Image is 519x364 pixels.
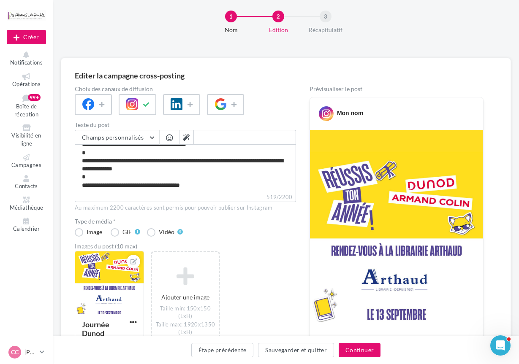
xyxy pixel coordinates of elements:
div: Editer la campagne cross-posting [75,72,185,79]
iframe: Intercom live chat [490,335,511,356]
div: Edition [251,26,305,34]
div: 3 [320,11,332,22]
button: Étape précédente [191,343,254,357]
div: Image [87,229,102,235]
label: Choix des canaux de diffusion [75,86,296,92]
div: Nouvelle campagne [7,30,46,44]
div: 99+ [28,94,41,101]
div: Mon nom [337,109,363,117]
button: Notifications [7,50,46,68]
a: Boîte de réception99+ [7,92,46,119]
div: Prévisualiser le post [310,86,484,92]
div: Journée Dunod [82,320,109,338]
div: GIF [122,229,132,235]
span: Médiathèque [10,204,43,211]
div: Récapitulatif [299,26,353,34]
div: 1 [225,11,237,22]
a: CC [PERSON_NAME] [7,344,46,360]
button: Créer [7,30,46,44]
a: Calendrier [7,216,46,234]
span: Calendrier [13,225,40,232]
div: Au maximum 2200 caractères sont permis pour pouvoir publier sur Instagram [75,204,296,212]
span: Opérations [12,81,41,87]
div: Vidéo [159,229,174,235]
span: Contacts [15,183,38,189]
a: Médiathèque [7,195,46,213]
label: 519/2200 [75,193,296,202]
button: Sauvegarder et quitter [258,343,334,357]
a: Opérations [7,71,46,89]
span: Boîte de réception [14,103,38,118]
span: Visibilité en ligne [11,132,41,147]
button: Continuer [339,343,380,357]
span: Campagnes [11,162,41,168]
div: Nom [204,26,258,34]
a: Contacts [7,173,46,191]
a: Campagnes [7,152,46,170]
div: Images du post (10 max) [75,243,296,249]
span: Champs personnalisés [82,134,144,141]
span: Notifications [10,59,43,66]
span: CC [11,348,19,356]
button: Champs personnalisés [75,130,159,145]
a: Visibilité en ligne [7,123,46,148]
p: [PERSON_NAME] [24,348,36,356]
label: Type de média * [75,218,296,224]
label: Texte du post [75,122,296,128]
div: 2 [272,11,284,22]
